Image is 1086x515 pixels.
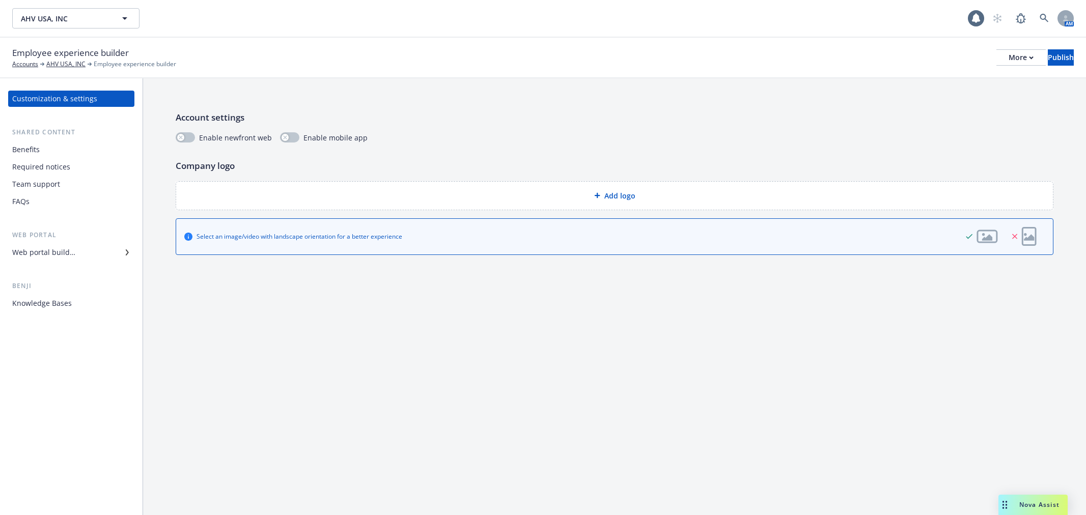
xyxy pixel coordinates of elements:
button: AHV USA, INC [12,8,140,28]
div: Publish [1048,50,1074,65]
div: Add logo [176,181,1053,210]
div: Knowledge Bases [12,295,72,311]
a: Web portal builder [8,244,134,261]
span: Add logo [604,190,635,201]
p: Account settings [176,111,1053,124]
p: Company logo [176,159,1053,173]
div: Shared content [8,127,134,137]
div: Drag to move [998,495,1011,515]
a: Knowledge Bases [8,295,134,311]
span: Enable mobile app [303,132,368,143]
a: Benefits [8,141,134,158]
a: Team support [8,176,134,192]
div: Required notices [12,159,70,175]
div: Customization & settings [12,91,97,107]
span: AHV USA, INC [21,13,109,24]
div: More [1009,50,1034,65]
a: Search [1034,8,1054,28]
span: Employee experience builder [94,60,176,69]
button: Nova Assist [998,495,1068,515]
div: Select an image/video with landscape orientation for a better experience [197,232,402,241]
a: Start snowing [987,8,1008,28]
button: Publish [1048,49,1074,66]
span: Enable newfront web [199,132,272,143]
a: Report a Bug [1011,8,1031,28]
a: FAQs [8,193,134,210]
div: Benefits [12,141,40,158]
span: Employee experience builder [12,46,129,60]
div: Web portal [8,230,134,240]
a: Accounts [12,60,38,69]
a: Required notices [8,159,134,175]
button: More [996,49,1046,66]
div: Web portal builder [12,244,75,261]
div: Benji [8,281,134,291]
span: Nova Assist [1019,500,1060,509]
a: Customization & settings [8,91,134,107]
div: Team support [12,176,60,192]
a: AHV USA, INC [46,60,86,69]
div: FAQs [12,193,30,210]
